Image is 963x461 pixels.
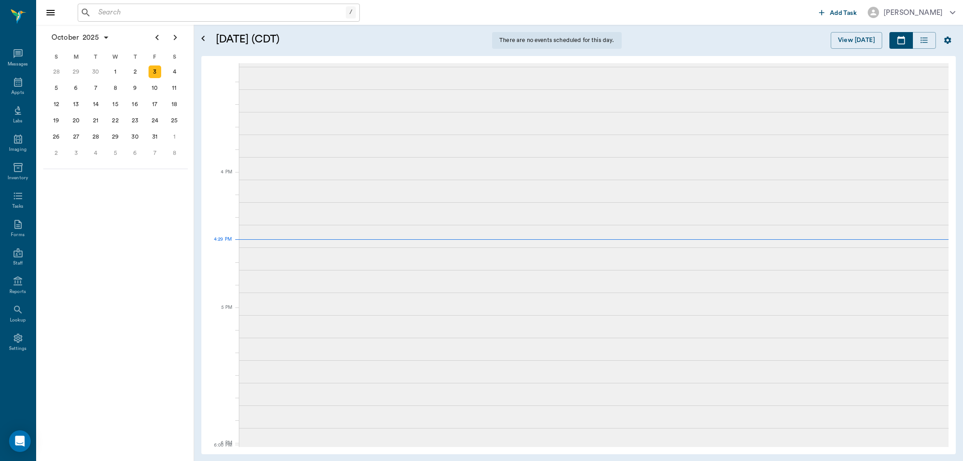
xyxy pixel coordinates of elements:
[149,114,161,127] div: Friday, October 24, 2025
[109,65,122,78] div: Wednesday, October 1, 2025
[11,232,24,238] div: Forms
[129,114,141,127] div: Thursday, October 23, 2025
[149,130,161,143] div: Friday, October 31, 2025
[50,31,81,44] span: October
[50,147,63,159] div: Sunday, November 2, 2025
[89,82,102,94] div: Tuesday, October 7, 2025
[70,114,82,127] div: Monday, October 20, 2025
[168,147,181,159] div: Saturday, November 8, 2025
[9,430,31,452] div: Open Intercom Messenger
[42,4,60,22] button: Close drawer
[129,82,141,94] div: Thursday, October 9, 2025
[164,50,184,64] div: S
[168,114,181,127] div: Saturday, October 25, 2025
[129,130,141,143] div: Thursday, October 30, 2025
[884,7,943,18] div: [PERSON_NAME]
[168,98,181,111] div: Saturday, October 18, 2025
[129,147,141,159] div: Thursday, November 6, 2025
[50,98,63,111] div: Sunday, October 12, 2025
[47,50,66,64] div: S
[89,98,102,111] div: Tuesday, October 14, 2025
[492,32,621,49] div: There are no events scheduled for this day.
[861,4,963,21] button: [PERSON_NAME]
[95,6,346,19] input: Search
[129,65,141,78] div: Thursday, October 2, 2025
[209,303,232,326] div: 5 PM
[149,82,161,94] div: Friday, October 10, 2025
[168,82,181,94] div: Saturday, October 11, 2025
[145,50,165,64] div: F
[10,317,26,324] div: Lookup
[89,65,102,78] div: Tuesday, September 30, 2025
[50,82,63,94] div: Sunday, October 5, 2025
[70,65,82,78] div: Monday, September 29, 2025
[89,114,102,127] div: Tuesday, October 21, 2025
[50,130,63,143] div: Sunday, October 26, 2025
[50,114,63,127] div: Sunday, October 19, 2025
[109,98,122,111] div: Wednesday, October 15, 2025
[70,82,82,94] div: Monday, October 6, 2025
[346,6,356,19] div: /
[129,98,141,111] div: Thursday, October 16, 2025
[8,175,28,182] div: Inventory
[70,98,82,111] div: Monday, October 13, 2025
[66,50,86,64] div: M
[209,438,232,447] div: 6 PM
[168,130,181,143] div: Saturday, November 1, 2025
[86,50,106,64] div: T
[70,147,82,159] div: Monday, November 3, 2025
[209,168,232,190] div: 4 PM
[47,28,114,47] button: October2025
[109,130,122,143] div: Wednesday, October 29, 2025
[89,147,102,159] div: Tuesday, November 4, 2025
[106,50,126,64] div: W
[216,32,453,47] h5: [DATE] (CDT)
[209,441,232,450] div: 6:00 PM
[168,65,181,78] div: Saturday, October 4, 2025
[109,114,122,127] div: Wednesday, October 22, 2025
[9,289,26,295] div: Reports
[148,28,166,47] button: Previous page
[149,65,161,78] div: Today, Friday, October 3, 2025
[13,118,23,125] div: Labs
[70,130,82,143] div: Monday, October 27, 2025
[9,345,27,352] div: Settings
[149,147,161,159] div: Friday, November 7, 2025
[89,130,102,143] div: Tuesday, October 28, 2025
[125,50,145,64] div: T
[8,61,28,68] div: Messages
[50,65,63,78] div: Sunday, September 28, 2025
[198,21,209,56] button: Open calendar
[109,82,122,94] div: Wednesday, October 8, 2025
[149,98,161,111] div: Friday, October 17, 2025
[13,260,23,267] div: Staff
[11,89,24,96] div: Appts
[815,4,861,21] button: Add Task
[831,32,882,49] button: View [DATE]
[12,203,23,210] div: Tasks
[81,31,101,44] span: 2025
[109,147,122,159] div: Wednesday, November 5, 2025
[166,28,184,47] button: Next page
[9,146,27,153] div: Imaging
